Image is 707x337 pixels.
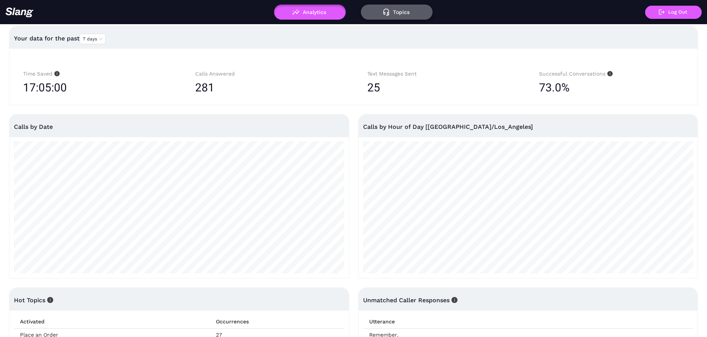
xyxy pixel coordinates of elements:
[14,297,53,304] span: Hot Topics
[605,71,613,76] span: info-circle
[14,315,210,329] th: Activated
[367,70,512,78] div: Text Messages Sent
[14,29,693,48] div: Your data for the past
[363,315,693,329] th: Utterance
[195,70,340,78] div: Calls Answered
[361,5,433,20] button: Topics
[195,81,214,94] span: 281
[45,297,53,303] span: info-circle
[23,78,67,97] span: 17:05:00
[52,71,60,76] span: info-circle
[83,34,103,44] span: 7 days
[23,71,60,77] span: Time Saved
[363,297,457,304] span: Unmatched Caller Responses
[363,114,693,139] div: Calls by Hour of Day [[GEOGRAPHIC_DATA]/Los_Angeles]
[539,78,570,97] span: 73.0%
[14,114,344,139] div: Calls by Date
[274,9,346,14] a: Analytics
[274,5,346,20] button: Analytics
[645,6,702,19] button: Log Out
[367,81,380,94] span: 25
[450,297,457,303] span: info-circle
[5,7,34,17] img: 623511267c55cb56e2f2a487_logo2.png
[539,71,613,77] span: Successful Conversations
[210,315,344,329] th: Occurrences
